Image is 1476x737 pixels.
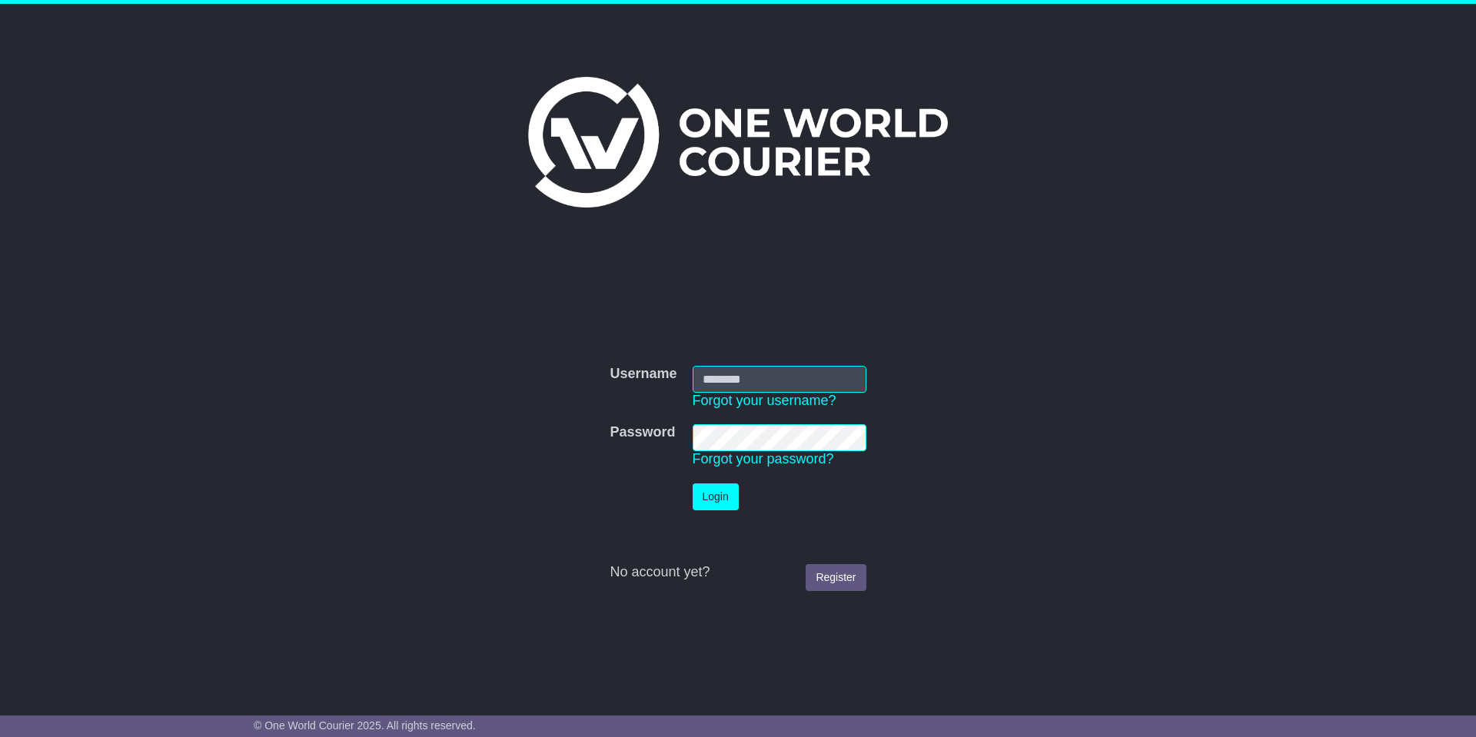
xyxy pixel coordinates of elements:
a: Forgot your username? [693,393,836,408]
span: © One World Courier 2025. All rights reserved. [254,719,476,732]
label: Password [610,424,675,441]
label: Username [610,366,676,383]
a: Forgot your password? [693,451,834,466]
button: Login [693,483,739,510]
div: No account yet? [610,564,866,581]
a: Register [806,564,866,591]
img: One World [528,77,948,207]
